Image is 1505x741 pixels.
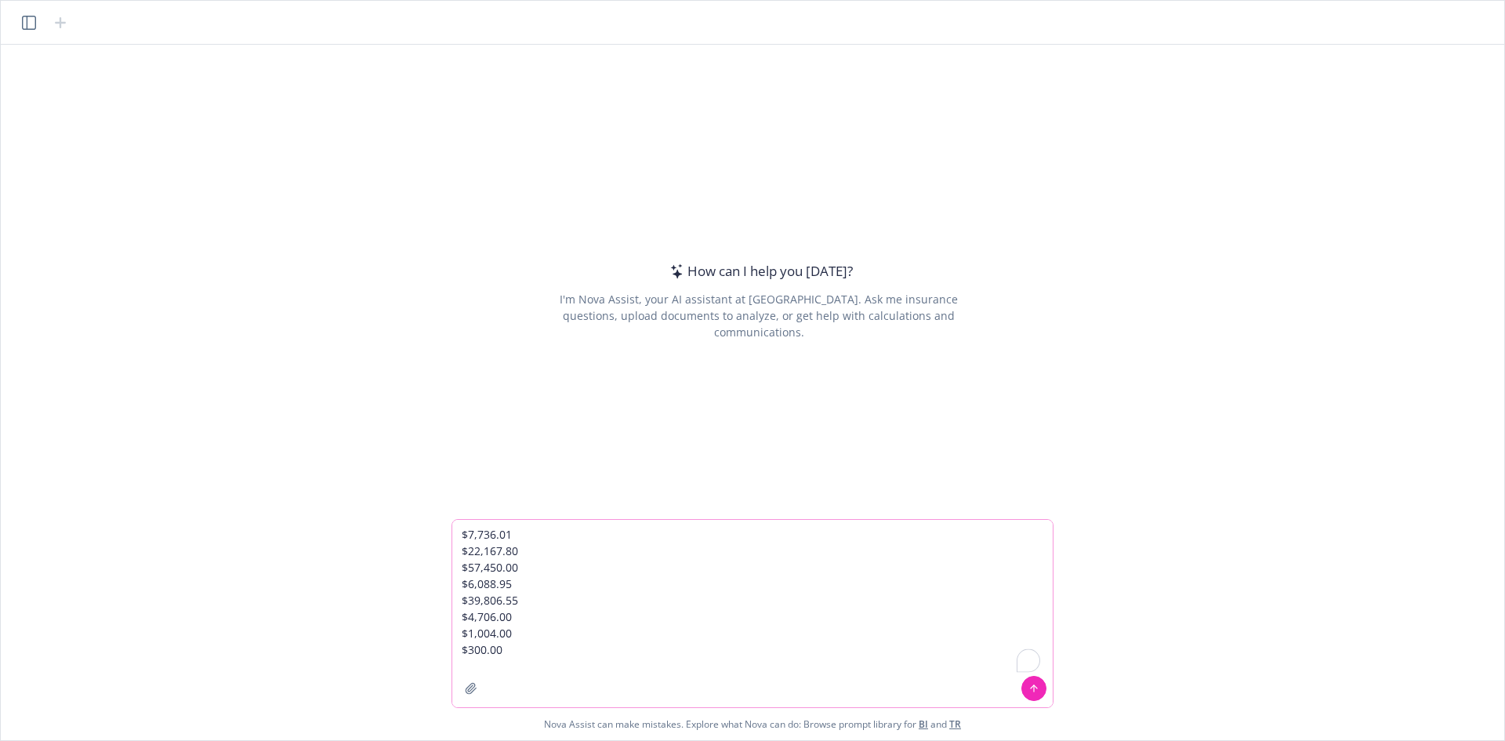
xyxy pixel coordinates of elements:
textarea: To enrich screen reader interactions, please activate Accessibility in Grammarly extension settings [452,520,1053,707]
a: BI [919,717,928,731]
span: Nova Assist can make mistakes. Explore what Nova can do: Browse prompt library for and [544,708,961,740]
div: How can I help you [DATE]? [665,261,853,282]
a: TR [949,717,961,731]
div: I'm Nova Assist, your AI assistant at [GEOGRAPHIC_DATA]. Ask me insurance questions, upload docum... [538,291,979,340]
